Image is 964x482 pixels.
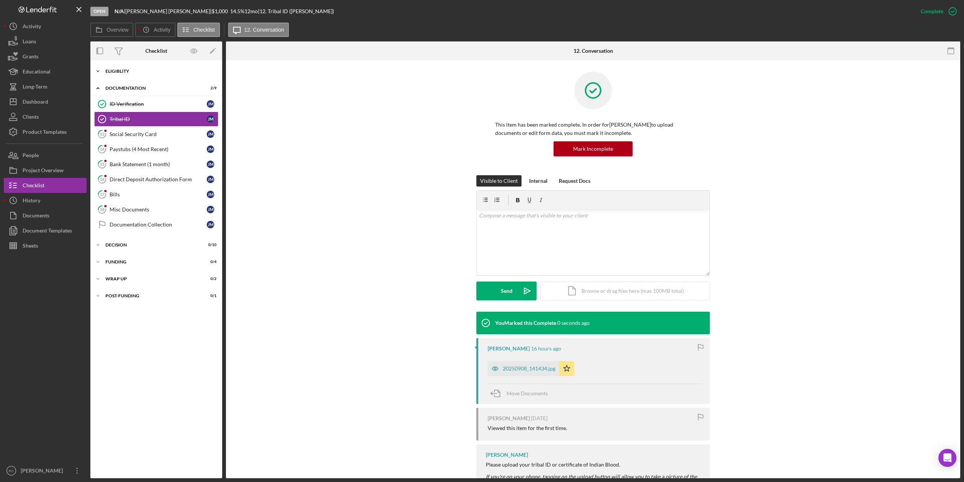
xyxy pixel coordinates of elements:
[145,48,167,54] div: Checklist
[207,145,214,153] div: J M
[554,141,633,156] button: Mark Incomplete
[105,86,198,90] div: Documentation
[110,131,207,137] div: Social Security Card
[23,238,38,255] div: Sheets
[207,130,214,138] div: J M
[555,175,594,187] button: Request Docs
[531,346,561,352] time: 2025-09-09 03:52
[573,141,613,156] div: Mark Incomplete
[23,49,38,66] div: Grants
[94,142,218,157] a: 14Paystubs (4 Most Recent)JM
[574,48,613,54] div: 12. Conversation
[105,277,198,281] div: Wrap up
[486,462,702,468] div: Please upload your tribal ID or certificate of Indian Blood.
[480,175,518,187] div: Visible to Client
[4,109,87,124] button: Clients
[207,206,214,213] div: J M
[23,223,72,240] div: Document Templates
[100,207,104,212] tspan: 18
[203,260,217,264] div: 0 / 4
[100,132,104,136] tspan: 13
[4,34,87,49] button: Loans
[23,109,39,126] div: Clients
[94,202,218,217] a: 18Misc DocumentsJM
[4,19,87,34] button: Activity
[114,8,124,14] b: N/A
[105,69,213,73] div: Eligiblity
[212,8,228,14] span: $1,000
[23,64,50,81] div: Educational
[4,79,87,94] button: Long-Term
[207,221,214,228] div: J M
[488,384,555,403] button: Move Documents
[105,294,198,298] div: Post-Funding
[4,223,87,238] a: Document Templates
[107,27,128,33] label: Overview
[4,64,87,79] button: Educational
[194,27,215,33] label: Checklist
[203,243,217,247] div: 0 / 10
[4,178,87,193] button: Checklist
[114,8,125,14] div: |
[207,191,214,198] div: J M
[203,277,217,281] div: 0 / 2
[207,115,214,123] div: J M
[23,193,40,210] div: History
[100,177,105,182] tspan: 16
[557,320,590,326] time: 2025-09-09 20:21
[4,49,87,64] button: Grants
[529,175,548,187] div: Internal
[4,193,87,208] a: History
[94,217,218,232] a: Documentation CollectionJM
[23,163,64,180] div: Project Overview
[258,8,334,14] div: | 12. Tribal ID ([PERSON_NAME])
[921,4,943,19] div: Complete
[938,449,956,467] div: Open Intercom Messenger
[90,23,133,37] button: Overview
[476,282,537,300] button: Send
[23,178,44,195] div: Checklist
[94,172,218,187] a: 16Direct Deposit Authorization FormJM
[100,192,105,197] tspan: 17
[177,23,220,37] button: Checklist
[100,147,105,151] tspan: 14
[4,163,87,178] button: Project Overview
[501,282,513,300] div: Send
[488,346,530,352] div: [PERSON_NAME]
[203,86,217,90] div: 2 / 9
[94,127,218,142] a: 13Social Security CardJM
[244,8,258,14] div: 12 mo
[488,415,530,421] div: [PERSON_NAME]
[100,162,104,167] tspan: 15
[110,101,207,107] div: ID Verification
[23,208,49,225] div: Documents
[110,191,207,197] div: Bills
[94,96,218,112] a: ID VerificationJM
[4,208,87,223] button: Documents
[228,23,289,37] button: 12. Conversation
[23,94,48,111] div: Dashboard
[203,294,217,298] div: 0 / 1
[525,175,551,187] button: Internal
[244,27,284,33] label: 12. Conversation
[4,238,87,253] button: Sheets
[105,260,198,264] div: Funding
[476,175,522,187] button: Visible to Client
[230,8,244,14] div: 14.5 %
[4,148,87,163] a: People
[154,27,170,33] label: Activity
[23,79,47,96] div: Long-Term
[488,361,574,376] button: 20250908_141434.jpg
[94,187,218,202] a: 17BillsJM
[4,124,87,139] button: Product Templates
[23,34,36,51] div: Loans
